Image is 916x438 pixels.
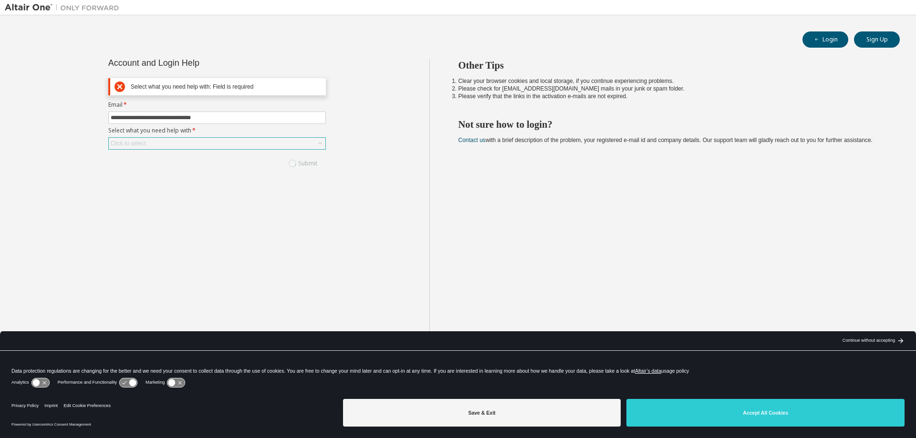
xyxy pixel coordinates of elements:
[111,140,146,147] div: Click to select
[5,3,124,12] img: Altair One
[131,83,322,91] div: Select what you need help with: Field is required
[458,59,883,71] h2: Other Tips
[458,137,873,143] span: with a brief description of the problem, your registered e-mail id and company details. Our suppo...
[458,85,883,92] li: Please check for [EMAIL_ADDRESS][DOMAIN_NAME] mails in your junk or spam folder.
[108,101,326,109] label: Email
[802,31,848,48] button: Login
[458,137,486,143] a: Contact us
[108,59,282,67] div: Account and Login Help
[458,77,883,85] li: Clear your browser cookies and local storage, if you continue experiencing problems.
[108,127,326,134] label: Select what you need help with
[458,92,883,100] li: Please verify that the links in the activation e-mails are not expired.
[458,118,883,131] h2: Not sure how to login?
[109,138,325,149] div: Click to select
[854,31,900,48] button: Sign Up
